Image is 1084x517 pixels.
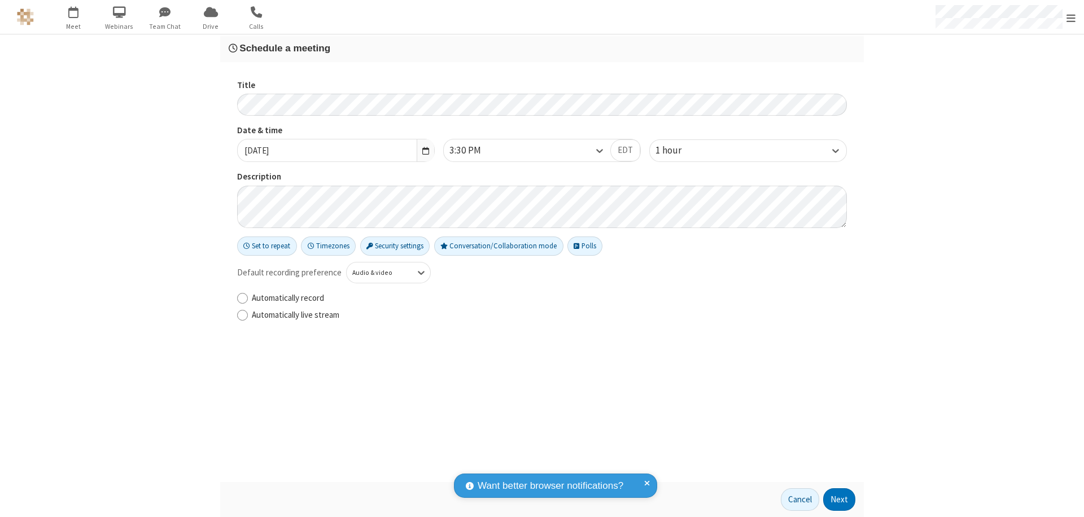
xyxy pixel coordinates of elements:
[252,292,847,305] label: Automatically record
[235,21,278,32] span: Calls
[1056,488,1076,509] iframe: Chat
[781,488,819,511] button: Cancel
[610,139,640,162] button: EDT
[237,124,435,137] label: Date & time
[53,21,95,32] span: Meet
[478,479,623,493] span: Want better browser notifications?
[352,268,406,278] div: Audio & video
[237,236,297,256] button: Set to repeat
[252,309,847,322] label: Automatically live stream
[823,488,855,511] button: Next
[449,143,500,158] div: 3:30 PM
[434,236,563,256] button: Conversation/Collaboration mode
[360,236,430,256] button: Security settings
[237,79,847,92] label: Title
[237,266,342,279] span: Default recording preference
[655,143,701,158] div: 1 hour
[237,170,847,183] label: Description
[98,21,141,32] span: Webinars
[301,236,356,256] button: Timezones
[144,21,186,32] span: Team Chat
[17,8,34,25] img: QA Selenium DO NOT DELETE OR CHANGE
[567,236,602,256] button: Polls
[190,21,232,32] span: Drive
[239,42,330,54] span: Schedule a meeting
